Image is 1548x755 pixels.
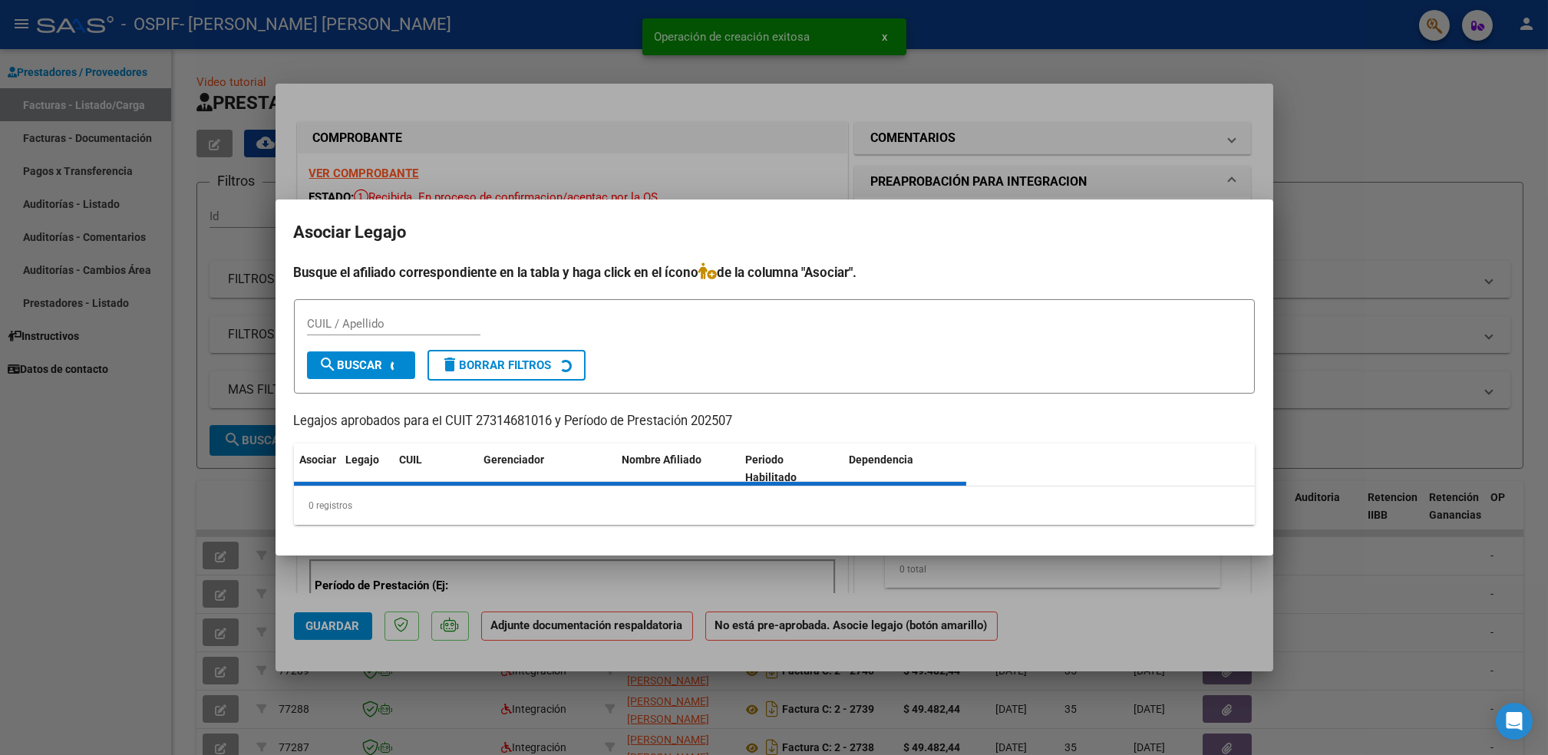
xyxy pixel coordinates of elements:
h4: Busque el afiliado correspondiente en la tabla y haga click en el ícono de la columna "Asociar". [294,262,1255,282]
mat-icon: delete [441,355,460,374]
p: Legajos aprobados para el CUIT 27314681016 y Período de Prestación 202507 [294,412,1255,431]
div: Open Intercom Messenger [1496,703,1533,740]
span: Nombre Afiliado [622,453,702,466]
datatable-header-cell: Legajo [340,443,394,494]
datatable-header-cell: CUIL [394,443,478,494]
span: Borrar Filtros [441,358,552,372]
span: Gerenciador [484,453,545,466]
datatable-header-cell: Nombre Afiliado [616,443,740,494]
datatable-header-cell: Periodo Habilitado [739,443,843,494]
mat-icon: search [319,355,338,374]
span: Periodo Habilitado [745,453,797,483]
h2: Asociar Legajo [294,218,1255,247]
button: Buscar [307,351,415,379]
datatable-header-cell: Gerenciador [478,443,616,494]
span: Dependencia [849,453,913,466]
span: Asociar [300,453,337,466]
button: Borrar Filtros [427,350,586,381]
span: CUIL [400,453,423,466]
div: 0 registros [294,486,1255,525]
span: Legajo [346,453,380,466]
datatable-header-cell: Asociar [294,443,340,494]
datatable-header-cell: Dependencia [843,443,966,494]
span: Buscar [319,358,383,372]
